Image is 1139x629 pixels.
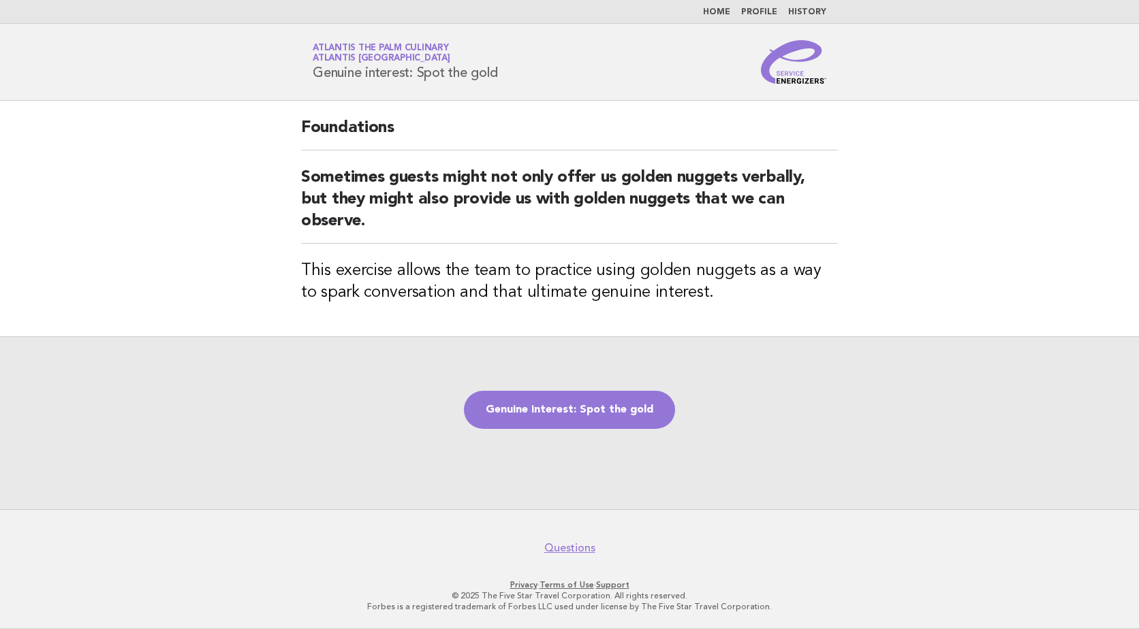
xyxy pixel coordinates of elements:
[153,579,986,590] p: · ·
[313,44,450,63] a: Atlantis The Palm CulinaryAtlantis [GEOGRAPHIC_DATA]
[761,40,826,84] img: Service Energizers
[301,167,838,244] h2: Sometimes guests might not only offer us golden nuggets verbally, but they might also provide us ...
[464,391,675,429] a: Genuine interest: Spot the gold
[153,590,986,601] p: © 2025 The Five Star Travel Corporation. All rights reserved.
[741,8,777,16] a: Profile
[301,117,838,150] h2: Foundations
[313,54,450,63] span: Atlantis [GEOGRAPHIC_DATA]
[596,580,629,590] a: Support
[544,541,595,555] a: Questions
[703,8,730,16] a: Home
[301,260,838,304] h3: This exercise allows the team to practice using golden nuggets as a way to spark conversation and...
[540,580,594,590] a: Terms of Use
[153,601,986,612] p: Forbes is a registered trademark of Forbes LLC used under license by The Five Star Travel Corpora...
[788,8,826,16] a: History
[510,580,537,590] a: Privacy
[313,44,497,80] h1: Genuine interest: Spot the gold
